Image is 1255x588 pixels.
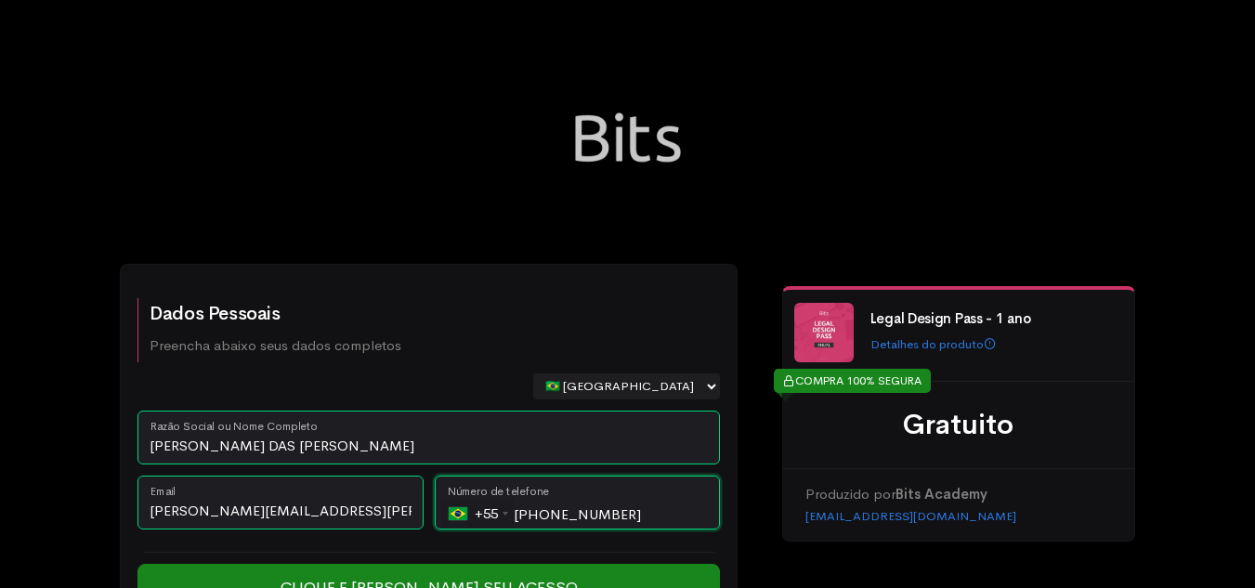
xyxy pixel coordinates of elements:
input: Nome Completo [137,411,720,464]
div: +55 [449,499,514,529]
h2: Dados Pessoais [150,304,401,324]
a: [EMAIL_ADDRESS][DOMAIN_NAME] [805,508,1016,524]
a: Detalhes do produto [870,336,996,352]
input: Email [137,476,424,529]
h4: Legal Design Pass - 1 ano [870,311,1118,327]
p: Preencha abaixo seus dados completos [150,335,401,357]
img: LEGAL%20DESIGN_Ementa%20Banco%20Semear%20(600%C2%A0%C3%97%C2%A0600%C2%A0px)%20(1).png [794,303,854,362]
strong: Bits Academy [895,485,987,503]
div: Gratuito [805,404,1112,446]
div: COMPRA 100% SEGURA [774,369,931,393]
p: Produzido por [805,484,1112,505]
div: Brazil (Brasil): +55 [441,499,514,529]
img: Bits Academy [535,45,721,230]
